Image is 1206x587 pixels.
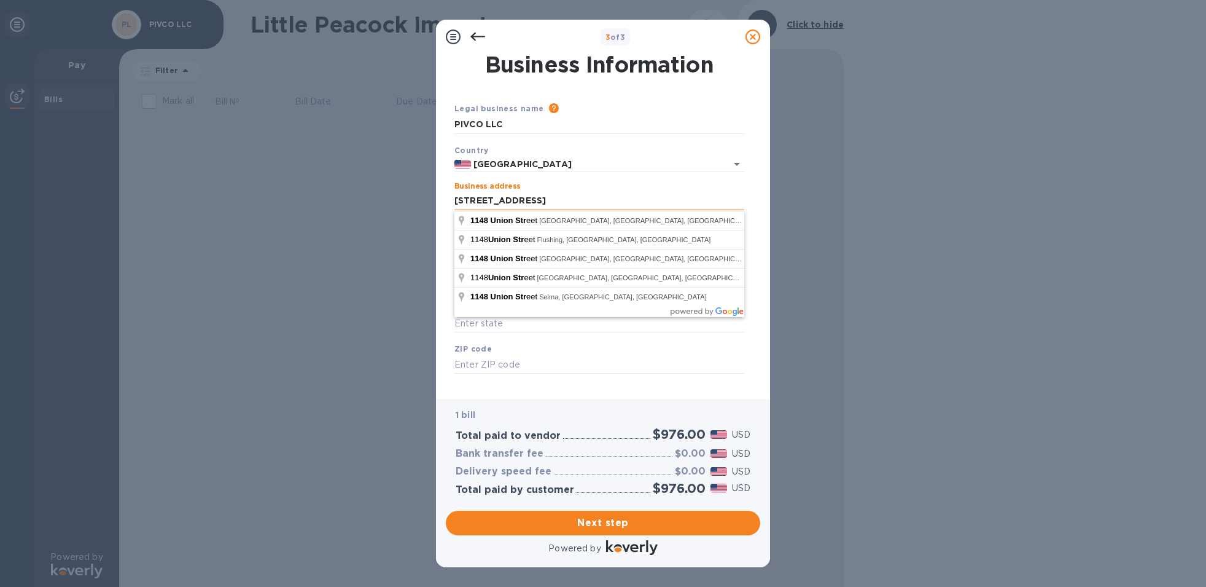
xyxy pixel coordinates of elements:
[470,273,537,282] span: 1148 eet
[710,484,727,492] img: USD
[452,52,747,77] h1: Business Information
[548,542,601,555] p: Powered by
[471,157,710,172] input: Select country
[491,292,527,301] span: Union Str
[537,274,756,282] span: [GEOGRAPHIC_DATA], [GEOGRAPHIC_DATA], [GEOGRAPHIC_DATA]
[606,540,658,555] img: Logo
[491,254,527,263] span: Union Str
[732,465,750,478] p: USD
[491,216,527,225] span: Union Str
[470,292,488,301] span: 1148
[456,466,551,478] h3: Delivery speed fee
[454,344,492,353] b: ZIP code
[456,448,543,460] h3: Bank transfer fee
[470,292,539,301] span: eet
[675,448,706,460] h3: $0.00
[470,216,539,225] span: eet
[454,104,544,113] b: Legal business name
[732,482,750,495] p: USD
[710,467,727,476] img: USD
[488,273,524,282] span: Union Str
[710,449,727,458] img: USD
[454,160,471,168] img: US
[605,33,626,42] b: of 3
[605,33,610,42] span: 3
[456,484,574,496] h3: Total paid by customer
[470,216,488,225] span: 1148
[470,235,537,244] span: 1148 eet
[446,511,760,535] button: Next step
[539,217,758,224] span: [GEOGRAPHIC_DATA], [GEOGRAPHIC_DATA], [GEOGRAPHIC_DATA]
[653,481,706,496] h2: $976.00
[728,156,745,173] button: Open
[454,183,520,191] label: Business address
[470,254,539,263] span: eet
[732,428,750,441] p: USD
[456,430,561,442] h3: Total paid to vendor
[710,430,727,439] img: USD
[454,192,744,210] input: Enter address
[454,116,744,134] input: Enter legal business name
[488,235,524,244] span: Union Str
[470,254,488,263] span: 1148
[454,355,744,374] input: Enter ZIP code
[539,255,758,262] span: [GEOGRAPHIC_DATA], [GEOGRAPHIC_DATA], [GEOGRAPHIC_DATA]
[539,293,706,301] span: Selma, [GEOGRAPHIC_DATA], [GEOGRAPHIC_DATA]
[454,146,489,155] b: Country
[653,427,706,442] h2: $976.00
[537,236,711,243] span: Flushing, [GEOGRAPHIC_DATA], [GEOGRAPHIC_DATA]
[732,447,750,460] p: USD
[454,315,744,333] input: Enter state
[456,410,475,420] b: 1 bill
[456,516,750,530] span: Next step
[675,466,706,478] h3: $0.00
